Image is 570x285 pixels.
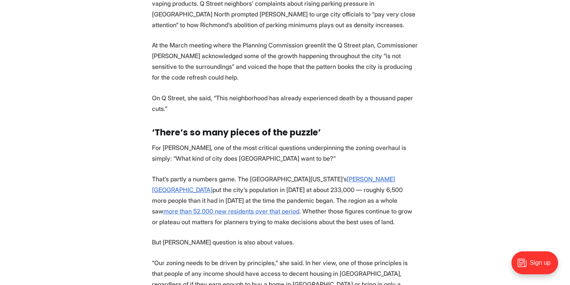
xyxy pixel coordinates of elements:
a: more than 52,000 new residents over that period [163,207,299,215]
p: But [PERSON_NAME] question is also about values. [152,237,418,248]
p: At the March meeting where the Planning Commission greenlit the Q Street plan, Commissioner [PERS... [152,40,418,83]
strong: ‘There’s so many pieces of the puzzle’ [152,126,321,138]
a: [PERSON_NAME][GEOGRAPHIC_DATA] [152,175,395,194]
p: For [PERSON_NAME], one of the most critical questions underpinning the zoning overhaul is simply:... [152,142,418,164]
p: On Q Street, she said, “This neighborhood has already experienced death by a thousand paper cuts.” [152,93,418,114]
p: That’s partly a numbers game. The [GEOGRAPHIC_DATA][US_STATE]’s put the city’s population in [DAT... [152,174,418,227]
iframe: portal-trigger [505,248,570,285]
